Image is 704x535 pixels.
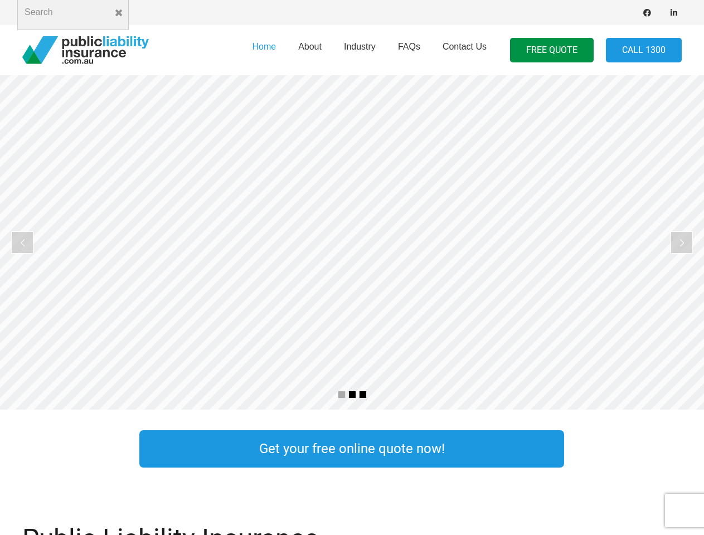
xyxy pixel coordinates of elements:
a: FREE QUOTE [510,38,594,63]
a: Industry [333,22,387,79]
a: Link [586,427,703,470]
span: FAQs [398,42,420,51]
span: About [298,42,322,51]
a: About [287,22,333,79]
span: Industry [344,42,376,51]
a: FAQs [387,22,431,79]
a: Contact Us [431,22,498,79]
a: Get your free online quote now! [139,430,564,468]
a: Home [241,22,287,79]
a: LinkedIn [666,5,682,21]
a: pli_logotransparent [22,36,149,64]
button: Close [109,3,129,23]
a: Facebook [639,5,655,21]
span: Contact Us [443,42,487,51]
span: Home [252,42,276,51]
a: Call 1300 [606,38,682,63]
